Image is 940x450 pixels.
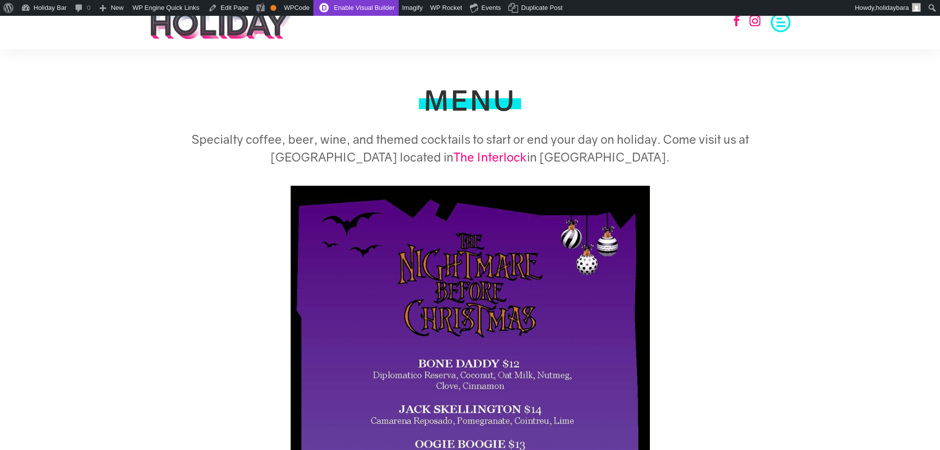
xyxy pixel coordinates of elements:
a: Follow on Facebook [726,10,748,32]
span: holidaybara [876,4,909,11]
h1: MENU [424,86,517,119]
a: The Interlock [453,150,527,164]
h5: Specialty coffee, beer, wine, and themed cocktails to start or end your day on holiday. Come visi... [150,130,791,171]
img: holiday-logo-black [150,10,293,40]
div: OK [270,5,276,11]
a: Follow on Instagram [744,10,766,32]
